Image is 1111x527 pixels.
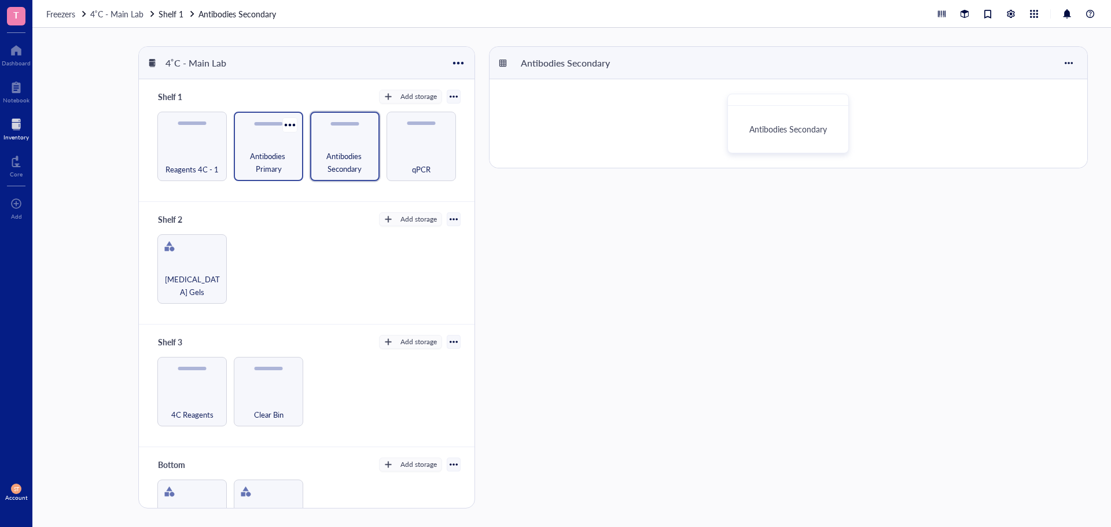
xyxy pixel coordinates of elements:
div: Antibodies Secondary [516,53,615,73]
span: qPCR [412,163,431,176]
div: Add storage [400,91,437,102]
span: T [13,8,19,22]
span: 4C Reagents [171,408,214,421]
a: 4˚C - Main Lab [90,8,156,20]
div: Shelf 1 [153,89,222,105]
div: Core [10,171,23,178]
span: ST [13,486,19,492]
a: Dashboard [2,41,31,67]
div: Add storage [400,459,437,470]
a: Inventory [3,115,29,141]
div: Add [11,213,22,220]
a: Core [10,152,23,178]
div: Add storage [400,337,437,347]
div: Account [5,494,28,501]
div: Bottom [153,456,222,473]
span: [MEDICAL_DATA] Gels [163,273,222,298]
span: Clear Bin [254,408,284,421]
span: Antibodies Primary [240,150,297,175]
button: Add storage [379,335,442,349]
span: Antibodies Secondary [316,150,374,175]
div: Shelf 2 [153,211,222,227]
span: 4˚C - Main Lab [90,8,144,20]
a: Notebook [3,78,30,104]
div: Add storage [400,214,437,224]
a: Freezers [46,8,88,20]
button: Add storage [379,90,442,104]
div: Notebook [3,97,30,104]
span: Reagents 4C - 1 [165,163,219,176]
button: Add storage [379,212,442,226]
button: Add storage [379,458,442,471]
span: Antibodies Secondary [749,123,827,135]
span: Freezers [46,8,75,20]
div: 4˚C - Main Lab [160,53,231,73]
div: Dashboard [2,60,31,67]
div: Inventory [3,134,29,141]
div: Shelf 3 [153,334,222,350]
a: Shelf 1Antibodies Secondary [159,8,278,20]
